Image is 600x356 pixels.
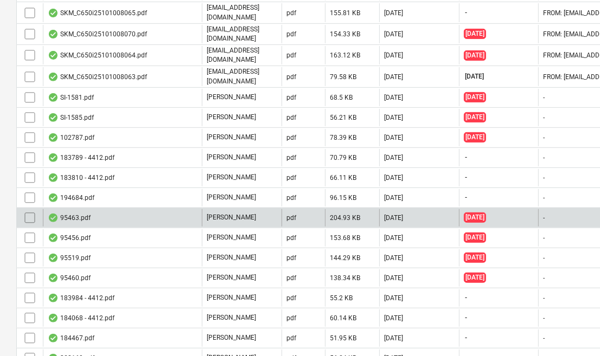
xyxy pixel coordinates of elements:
div: 78.39 KB [330,134,356,141]
span: [DATE] [464,212,486,223]
p: [PERSON_NAME] [207,333,256,342]
div: OCR finished [48,93,59,102]
div: pdf [286,234,296,242]
div: pdf [286,194,296,202]
div: OCR finished [48,314,59,322]
div: [DATE] [384,174,403,182]
span: [DATE] [464,29,486,39]
div: OCR finished [48,73,59,81]
p: [PERSON_NAME] [207,153,256,162]
span: [DATE] [464,273,486,283]
div: OCR finished [48,173,59,182]
div: 56.21 KB [330,114,356,121]
div: 154.33 KB [330,30,360,38]
div: pdf [286,214,296,222]
div: - [543,274,545,282]
div: pdf [286,154,296,161]
div: [DATE] [384,314,403,322]
div: SI-1581.pdf [48,93,94,102]
div: pdf [286,174,296,182]
div: - [543,154,545,161]
div: - [543,174,545,182]
div: pdf [286,9,296,17]
div: [DATE] [384,294,403,302]
div: 70.79 KB [330,154,356,161]
div: 184467.pdf [48,334,94,342]
span: [DATE] [464,112,486,122]
div: OCR finished [48,133,59,142]
div: [DATE] [384,334,403,342]
div: 153.68 KB [330,234,360,242]
div: OCR finished [48,193,59,202]
div: pdf [286,51,296,59]
p: [EMAIL_ADDRESS][DOMAIN_NAME] [207,67,277,86]
div: OCR finished [48,254,59,262]
p: [PERSON_NAME] [207,193,256,202]
div: 183810 - 4412.pdf [48,173,114,182]
span: [DATE] [464,72,485,81]
div: OCR finished [48,113,59,122]
div: 138.34 KB [330,274,360,282]
div: OCR finished [48,213,59,222]
p: [PERSON_NAME] [207,113,256,122]
div: [DATE] [384,30,403,38]
span: - [464,193,468,202]
p: [PERSON_NAME] [207,273,256,282]
div: - [543,194,545,202]
p: [EMAIL_ADDRESS][DOMAIN_NAME] [207,25,277,43]
div: 68.5 KB [330,94,353,101]
p: [PERSON_NAME] [207,173,256,182]
div: 184068 - 4412.pdf [48,314,114,322]
div: pdf [286,334,296,342]
div: - [543,114,545,121]
div: 194684.pdf [48,193,94,202]
div: 95519.pdf [48,254,91,262]
div: 60.14 KB [330,314,356,322]
div: 55.2 KB [330,294,353,302]
div: [DATE] [384,214,403,222]
div: SKM_C650i25101008070.pdf [48,30,147,38]
div: 204.93 KB [330,214,360,222]
span: - [464,173,468,182]
div: pdf [286,294,296,302]
div: SI-1585.pdf [48,113,94,122]
span: - [464,333,468,342]
p: [PERSON_NAME] [207,233,256,242]
div: Chat Widget [546,304,600,356]
div: pdf [286,94,296,101]
div: SKM_C650i25101008065.pdf [48,9,147,17]
span: [DATE] [464,132,486,143]
div: 96.15 KB [330,194,356,202]
div: pdf [286,114,296,121]
span: - [464,293,468,302]
div: pdf [286,254,296,262]
p: [PERSON_NAME] [207,293,256,302]
div: [DATE] [384,194,403,202]
div: - [543,214,545,222]
div: [DATE] [384,9,403,17]
div: - [543,314,545,322]
div: OCR finished [48,234,59,242]
div: [DATE] [384,274,403,282]
div: SKM_C650i25101008064.pdf [48,51,147,60]
div: OCR finished [48,9,59,17]
span: [DATE] [464,232,486,243]
div: pdf [286,30,296,38]
div: [DATE] [384,73,403,81]
div: 51.95 KB [330,334,356,342]
span: - [464,153,468,162]
div: [DATE] [384,254,403,262]
p: [EMAIL_ADDRESS][DOMAIN_NAME] [207,3,277,22]
div: 183789 - 4412.pdf [48,153,114,162]
div: [DATE] [384,94,403,101]
div: OCR finished [48,274,59,282]
div: 102787.pdf [48,133,94,142]
span: - [464,8,468,17]
p: [EMAIL_ADDRESS][DOMAIN_NAME] [207,46,277,64]
div: 95460.pdf [48,274,91,282]
div: pdf [286,73,296,81]
span: [DATE] [464,253,486,263]
div: OCR finished [48,30,59,38]
div: 95456.pdf [48,234,91,242]
span: [DATE] [464,50,486,61]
